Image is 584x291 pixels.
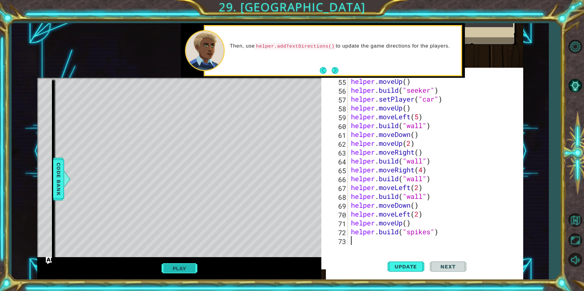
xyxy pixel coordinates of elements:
[332,95,348,104] div: 57
[434,264,462,270] span: Next
[332,87,348,95] div: 56
[566,232,584,249] button: Maximize Browser
[320,67,332,74] button: Back
[332,131,348,140] div: 61
[332,237,348,246] div: 73
[332,166,348,175] div: 65
[162,263,197,274] button: Play
[331,67,339,74] button: Next
[332,210,348,219] div: 70
[255,43,336,50] code: helper.addTextDirections()
[566,38,584,55] button: Level Options
[332,157,348,166] div: 64
[332,78,348,87] div: 55
[566,77,584,94] button: AI Hint
[332,228,348,237] div: 72
[388,254,424,279] button: Update
[566,211,584,229] button: Back to Map
[332,104,348,113] div: 58
[566,251,584,269] button: Mute
[332,184,348,193] div: 67
[332,140,348,149] div: 62
[332,175,348,184] div: 66
[332,149,348,157] div: 63
[332,122,348,131] div: 60
[430,254,466,279] button: Next
[332,219,348,228] div: 71
[566,210,584,231] a: Back to Map
[332,113,348,122] div: 59
[332,202,348,210] div: 69
[389,264,423,270] span: Update
[54,160,64,198] span: Code Bank
[332,193,348,202] div: 68
[230,43,457,50] p: Then, use to update the game directions for the players.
